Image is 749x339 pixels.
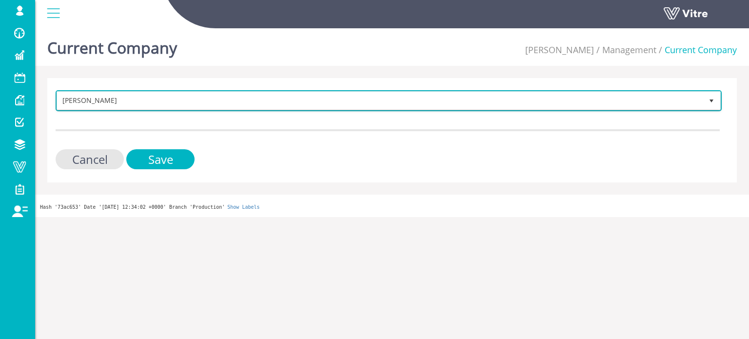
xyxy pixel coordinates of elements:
[57,92,703,109] span: [PERSON_NAME]
[40,204,225,210] span: Hash '73ac653' Date '[DATE] 12:34:02 +0000' Branch 'Production'
[703,92,720,109] span: select
[126,149,195,169] input: Save
[594,44,656,57] li: Management
[56,149,124,169] input: Cancel
[656,44,737,57] li: Current Company
[525,44,594,56] a: [PERSON_NAME]
[47,24,177,66] h1: Current Company
[227,204,259,210] a: Show Labels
